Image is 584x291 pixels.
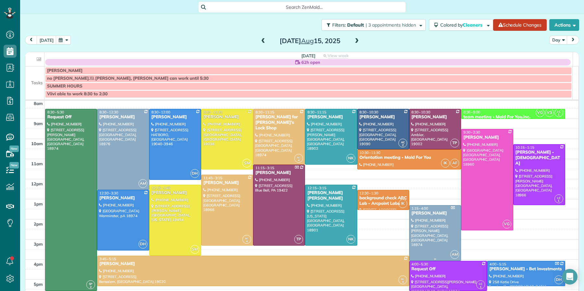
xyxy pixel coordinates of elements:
button: [DATE] [37,36,56,44]
div: Orientation meeting - Maid For You [359,155,459,160]
button: Filters: Default | 3 appointments hidden [322,19,426,31]
span: VS [545,108,554,117]
span: AL [297,156,300,159]
span: no [PERSON_NAME].\\\ [PERSON_NAME], [PERSON_NAME] can work until 5:30 [47,76,209,81]
span: 4:00 - 5:30 [411,262,428,266]
span: AF [450,159,459,168]
div: [PERSON_NAME] - Bet Investments [489,266,563,272]
small: 2 [399,142,407,148]
span: AC [401,140,405,144]
span: [PERSON_NAME] [47,68,82,73]
span: 9:30 - 2:30 [463,130,480,134]
span: 10am [31,141,43,146]
div: [PERSON_NAME] for [PERSON_NAME]'s Lock Shop [255,114,303,131]
span: New [9,162,19,169]
span: 8:30 - 12:00 [152,110,170,114]
span: SM [190,245,199,254]
div: [PERSON_NAME] [411,211,459,216]
span: 12:15 - 3:15 [307,186,326,190]
span: Viivi able to work 8:30 to 2:30 [47,91,108,97]
div: [PERSON_NAME] [151,114,199,120]
span: 3pm [34,241,43,247]
div: team meeting - Maid For You,inc. [463,114,563,120]
span: TP [294,235,303,244]
span: 10:15 - 1:15 [516,145,534,150]
span: 9am [34,121,43,126]
span: 8:30 - 12:30 [99,110,118,114]
small: 1 [555,112,563,118]
span: [DATE] [301,53,315,58]
div: [PERSON_NAME] [307,114,355,120]
span: TP [450,139,459,147]
span: Default [347,22,364,28]
span: Colored by [440,22,485,28]
span: AL [401,277,405,281]
span: 12pm [31,181,43,186]
small: 4 [243,239,251,245]
span: LC [557,110,561,113]
div: [PERSON_NAME] [203,180,251,186]
span: 5pm [34,282,43,287]
span: 4:00 - 5:15 [489,262,506,266]
span: 8:30 - 11:30 [203,110,222,114]
span: 11:45 - 3:15 [203,176,222,180]
span: 62h open [301,59,320,65]
span: DH [554,275,563,284]
div: [PERSON_NAME] [359,114,407,120]
span: Filters: [332,22,346,28]
span: 12:15 - 3:45 [152,186,170,190]
span: DH [190,169,199,178]
span: AM [450,250,459,259]
span: 1pm [34,201,43,206]
span: | 3 appointments hidden [366,22,416,28]
div: background check ARC Lab - Arcpoint Labs [359,195,407,206]
small: 2 [87,284,95,290]
span: SP [89,282,92,285]
div: [PERSON_NAME] [99,114,147,120]
span: SUMMER HOURS [47,84,82,89]
span: 4pm [34,262,43,267]
div: [PERSON_NAME] [99,195,147,201]
div: [PERSON_NAME] [463,135,511,140]
span: VG [503,220,511,228]
span: 8:30 - 11:15 [307,110,326,114]
span: 8:30 - 10:30 [359,110,378,114]
span: 8am [34,101,43,106]
span: 3:45 - 5:15 [99,257,116,261]
span: 11am [31,161,43,166]
div: [PERSON_NAME] [203,114,251,120]
div: [PERSON_NAME] - [DEMOGRAPHIC_DATA] [515,150,563,166]
div: Request Off [47,114,95,120]
span: Cleaners [463,22,483,28]
div: [PERSON_NAME] [99,261,407,267]
div: Open Intercom Messenger [562,269,578,285]
span: 8:30 - 11:15 [255,110,274,114]
span: 12:30 - 3:30 [99,191,118,195]
button: Colored byCleaners [429,19,493,31]
span: New [9,145,19,152]
span: NK [347,154,355,163]
span: 1:15 - 4:00 [411,206,428,211]
span: 11:15 - 3:15 [255,166,274,170]
span: LC [557,196,561,200]
div: [PERSON_NAME] [255,170,303,176]
small: 4 [295,157,303,164]
span: 8:30 - 5:30 [47,110,64,114]
span: 8:30 - 9:00 [463,110,480,114]
span: SM [242,159,251,168]
button: Actions [549,19,579,31]
button: Day [549,36,567,44]
button: next [567,36,579,44]
span: AL [245,237,249,240]
span: AM [139,179,147,188]
h2: [DATE] 15, 2025 [269,37,350,44]
div: Request Off [411,266,485,272]
span: IK [441,159,450,168]
small: 4 [399,279,407,285]
span: Aug [301,37,314,45]
span: 12:30 - 1:30 [359,191,378,195]
span: VG [536,108,544,117]
a: Schedule Changes [493,19,547,31]
span: LC [479,282,482,285]
a: Filters: Default | 3 appointments hidden [318,19,426,31]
